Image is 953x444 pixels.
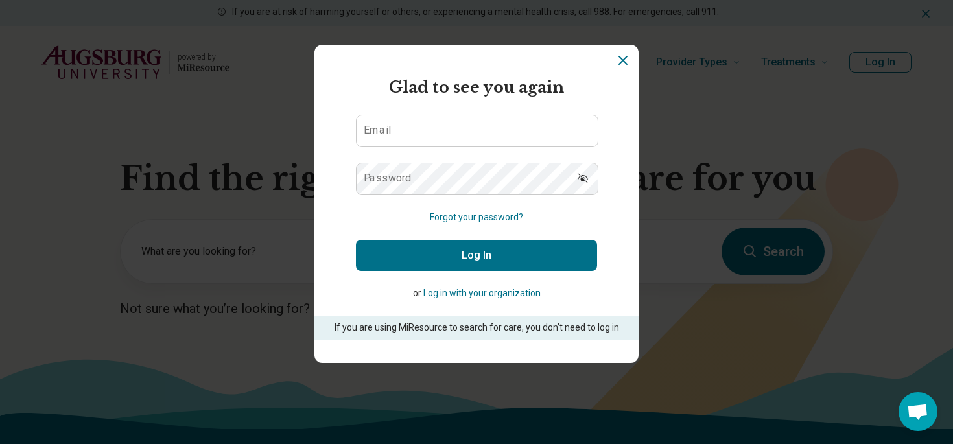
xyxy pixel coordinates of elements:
section: Login Dialog [314,45,639,363]
h2: Glad to see you again [356,76,597,99]
label: Password [364,173,412,183]
button: Show password [569,163,597,194]
button: Forgot your password? [430,211,523,224]
p: If you are using MiResource to search for care, you don’t need to log in [333,321,620,334]
p: or [356,286,597,300]
button: Log In [356,240,597,271]
button: Log in with your organization [423,286,541,300]
button: Dismiss [615,53,631,68]
label: Email [364,125,391,135]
